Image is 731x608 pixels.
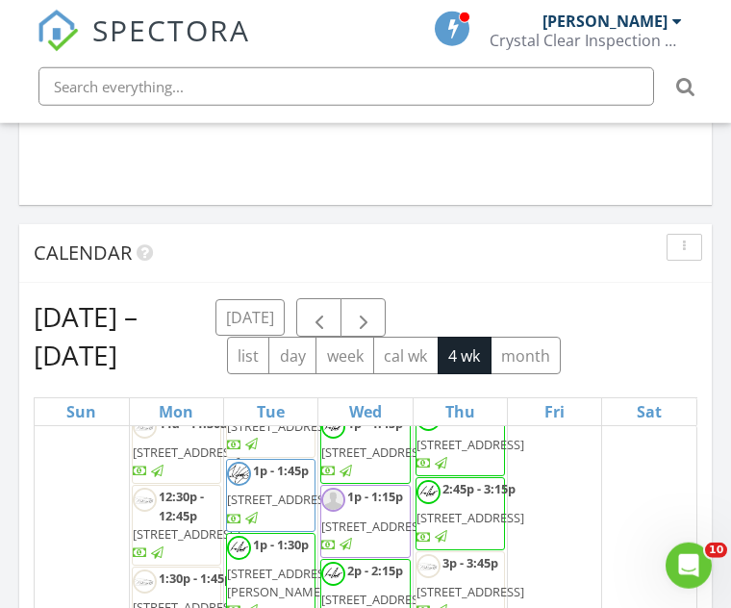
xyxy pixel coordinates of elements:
[159,488,204,523] span: 12:30p - 12:45p
[253,462,309,479] span: 1p - 1:45p
[321,443,429,461] span: [STREET_ADDRESS]
[37,26,250,66] a: SPECTORA
[133,415,240,479] a: 11a - 11:30a [STREET_ADDRESS]
[416,407,524,471] a: [STREET_ADDRESS]
[442,480,516,497] span: 2:45p - 3:15p
[416,436,524,453] span: [STREET_ADDRESS]
[345,398,386,425] a: Wednesday
[34,297,215,374] h2: [DATE] – [DATE]
[438,337,492,374] button: 4 wk
[633,398,666,425] a: Saturday
[159,570,232,587] span: 1:30p - 1:45p
[215,299,286,337] button: [DATE]
[347,415,403,432] span: 1p - 1:45p
[133,488,157,512] img: img_5897.jpeg
[442,554,498,571] span: 3p - 3:45p
[321,415,345,439] img: img_3409.jpeg
[133,570,157,594] img: img_5897.jpeg
[133,525,240,543] span: [STREET_ADDRESS]
[38,67,654,106] input: Search everything...
[227,462,251,486] img: img_2749.jpeg
[321,415,429,479] a: 1p - 1:45p [STREET_ADDRESS]
[159,415,228,432] span: 11a - 11:30a
[320,412,410,485] a: 1p - 1:45p [STREET_ADDRESS]
[227,462,335,526] a: 1p - 1:45p [STREET_ADDRESS]
[416,509,524,526] span: [STREET_ADDRESS]
[133,415,157,439] img: img_5897.jpeg
[320,485,410,558] a: 1p - 1:15p [STREET_ADDRESS]
[416,554,441,578] img: img_5897.jpeg
[490,31,682,50] div: Crystal Clear Inspection Services
[227,536,251,560] img: img_3409.jpeg
[542,12,668,31] div: [PERSON_NAME]
[37,10,79,52] img: The Best Home Inspection Software - Spectora
[227,337,270,374] button: list
[132,412,221,485] a: 11a - 11:30a [STREET_ADDRESS]
[227,565,335,600] span: [STREET_ADDRESS][PERSON_NAME]
[321,488,345,512] img: default-user-f0147aede5fd5fa78ca7ade42f37bd4542148d508eef1c3d3ea960f66861d68b.jpg
[705,543,727,558] span: 10
[63,398,100,425] a: Sunday
[541,398,568,425] a: Friday
[416,480,524,545] a: 2:45p - 3:15p [STREET_ADDRESS]
[296,298,341,338] button: Previous
[347,562,403,579] span: 2p - 2:15p
[416,477,505,550] a: 2:45p - 3:15p [STREET_ADDRESS]
[227,389,335,453] a: [STREET_ADDRESS]
[155,398,197,425] a: Monday
[321,488,429,552] a: 1p - 1:15p [STREET_ADDRESS]
[416,404,505,477] a: [STREET_ADDRESS]
[133,443,240,461] span: [STREET_ADDRESS]
[253,398,289,425] a: Tuesday
[227,491,335,508] span: [STREET_ADDRESS]
[340,298,386,338] button: Next
[666,543,712,589] iframe: Intercom live chat
[92,10,250,50] span: SPECTORA
[441,398,479,425] a: Thursday
[34,240,132,266] span: Calendar
[133,488,240,561] a: 12:30p - 12:45p [STREET_ADDRESS]
[227,418,335,435] span: [STREET_ADDRESS]
[373,337,439,374] button: cal wk
[491,337,562,374] button: month
[347,488,403,505] span: 1p - 1:15p
[226,459,315,532] a: 1p - 1:45p [STREET_ADDRESS]
[253,536,309,553] span: 1p - 1:30p
[268,337,316,374] button: day
[315,337,374,374] button: week
[416,583,524,600] span: [STREET_ADDRESS]
[132,485,221,566] a: 12:30p - 12:45p [STREET_ADDRESS]
[416,480,441,504] img: img_3409.jpeg
[321,518,429,535] span: [STREET_ADDRESS]
[321,562,345,586] img: img_3409.jpeg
